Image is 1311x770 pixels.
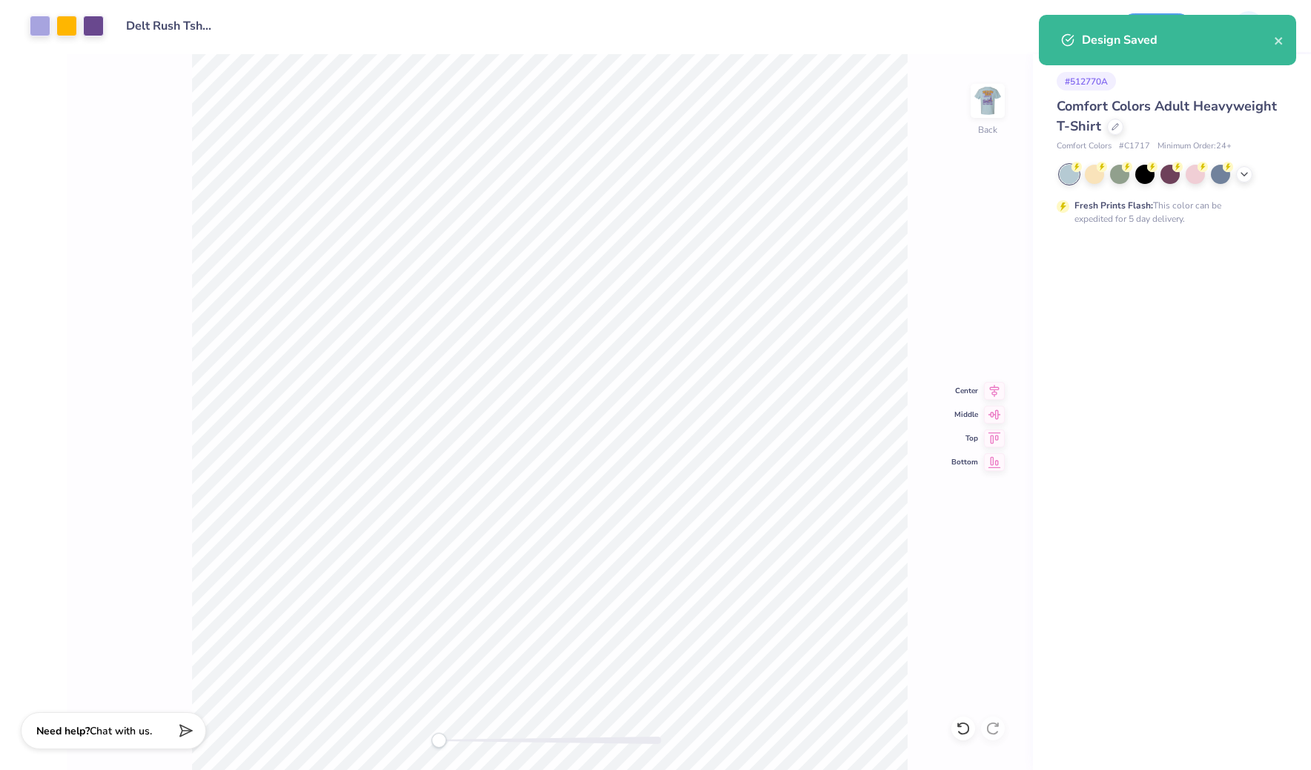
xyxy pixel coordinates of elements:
span: Comfort Colors Adult Heavyweight T-Shirt [1057,97,1277,135]
img: Back [973,86,1003,116]
a: LP [1210,11,1270,41]
div: Design Saved [1082,31,1274,49]
div: Accessibility label [432,733,446,748]
button: close [1274,31,1284,49]
strong: Fresh Prints Flash: [1074,200,1153,211]
span: # C1717 [1119,140,1150,153]
span: Middle [951,409,978,421]
div: This color can be expedited for 5 day delivery. [1074,199,1257,226]
img: Lauren Pevec [1234,11,1264,41]
span: Bottom [951,456,978,468]
span: Comfort Colors [1057,140,1112,153]
input: Untitled Design [115,11,224,41]
span: Top [951,432,978,444]
div: # 512770A [1057,72,1116,91]
div: Back [978,123,997,136]
span: Center [951,385,978,397]
span: Chat with us. [90,724,152,738]
strong: Need help? [36,724,90,738]
span: Minimum Order: 24 + [1158,140,1232,153]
